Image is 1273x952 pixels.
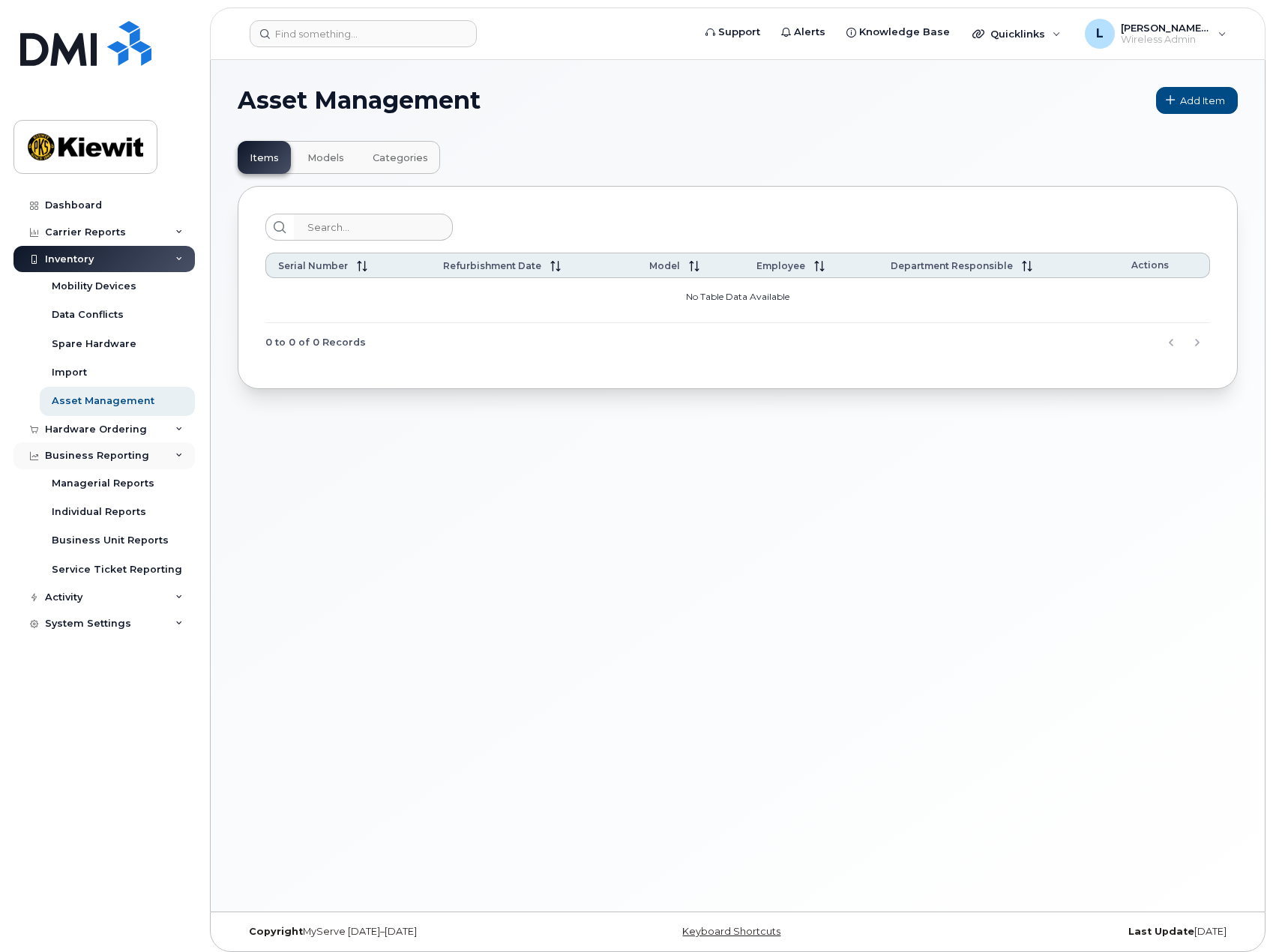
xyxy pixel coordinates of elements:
span: Serial Number [278,260,348,271]
strong: Last Update [1128,926,1194,937]
iframe: Messenger Launcher [1208,887,1262,941]
input: Search... [294,214,453,241]
div: MyServe [DATE]–[DATE] [238,926,571,938]
a: Add Item [1156,87,1238,114]
strong: Copyright [249,926,303,937]
span: Department Responsible [891,260,1013,271]
div: [DATE] [904,926,1238,938]
span: Asset Management [238,89,481,112]
span: Categories [373,152,428,164]
a: Keyboard Shortcuts [682,926,780,937]
span: 0 to 0 of 0 Records [265,331,366,354]
span: Refurbishment Date [443,260,541,271]
span: Actions [1131,259,1169,271]
span: Add Item [1180,94,1225,108]
span: Model [649,260,680,271]
span: Employee [756,260,805,271]
td: No Table Data Available [265,278,1210,323]
span: Models [307,152,344,164]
